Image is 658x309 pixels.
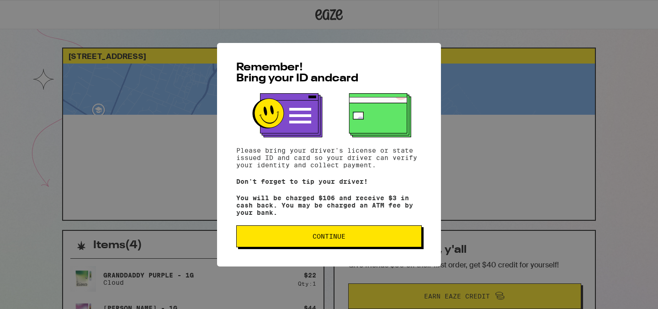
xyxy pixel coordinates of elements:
p: Don't forget to tip your driver! [236,178,422,185]
span: Remember! Bring your ID and card [236,62,358,84]
p: Please bring your driver's license or state issued ID and card so your driver can verify your ide... [236,147,422,169]
span: Continue [313,233,345,240]
p: You will be charged $106 and receive $3 in cash back. You may be charged an ATM fee by your bank. [236,194,422,216]
iframe: Opens a widget where you can find more information [599,282,649,304]
button: Continue [236,225,422,247]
